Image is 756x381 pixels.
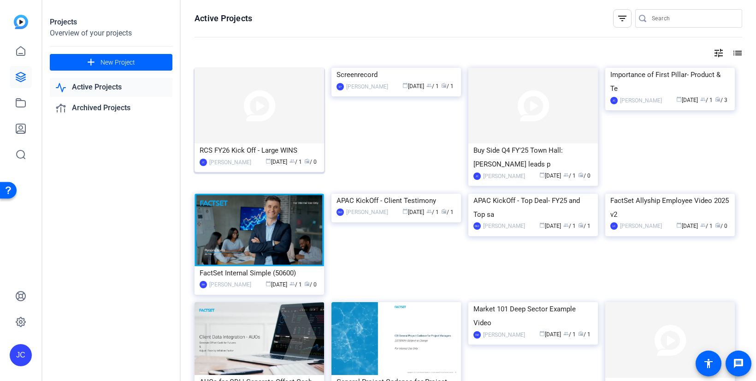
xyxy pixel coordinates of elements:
[578,222,584,228] span: radio
[715,222,721,228] span: radio
[346,82,388,91] div: [PERSON_NAME]
[304,158,310,164] span: radio
[426,208,432,214] span: group
[563,223,576,229] span: / 1
[426,209,439,215] span: / 1
[620,221,662,231] div: [PERSON_NAME]
[441,83,454,89] span: / 1
[731,48,742,59] mat-icon: list
[200,159,207,166] div: JC
[733,358,744,369] mat-icon: message
[676,223,698,229] span: [DATE]
[304,281,317,288] span: / 0
[563,331,569,336] span: group
[337,68,456,82] div: Screenrecord
[337,208,344,216] div: DEC
[402,83,424,89] span: [DATE]
[610,222,618,230] div: LC
[700,97,713,103] span: / 1
[50,17,172,28] div: Projects
[563,172,569,178] span: group
[473,143,593,171] div: Buy Side Q4 FY'25 Town Hall: [PERSON_NAME] leads p
[539,331,545,336] span: calendar_today
[578,172,584,178] span: radio
[85,57,97,68] mat-icon: add
[50,99,172,118] a: Archived Projects
[483,221,525,231] div: [PERSON_NAME]
[441,208,447,214] span: radio
[195,13,252,24] h1: Active Projects
[539,173,561,179] span: [DATE]
[700,222,706,228] span: group
[473,173,481,180] div: JC
[539,172,545,178] span: calendar_today
[100,58,135,67] span: New Project
[402,83,408,88] span: calendar_today
[715,97,727,103] span: / 3
[610,97,618,104] div: JC
[266,158,271,164] span: calendar_today
[610,194,730,221] div: FactSet Allyship Employee Video 2025 v2
[578,173,591,179] span: / 0
[473,331,481,339] div: KM
[676,222,682,228] span: calendar_today
[426,83,439,89] span: / 1
[483,330,525,339] div: [PERSON_NAME]
[289,159,302,165] span: / 1
[578,331,584,336] span: radio
[676,96,682,102] span: calendar_today
[402,209,424,215] span: [DATE]
[563,331,576,338] span: / 1
[209,280,251,289] div: [PERSON_NAME]
[715,223,727,229] span: / 0
[50,54,172,71] button: New Project
[14,15,28,29] img: blue-gradient.svg
[402,208,408,214] span: calendar_today
[539,331,561,338] span: [DATE]
[617,13,628,24] mat-icon: filter_list
[676,97,698,103] span: [DATE]
[703,358,714,369] mat-icon: accessibility
[539,223,561,229] span: [DATE]
[266,281,271,286] span: calendar_today
[473,222,481,230] div: DEC
[713,48,724,59] mat-icon: tune
[304,281,310,286] span: radio
[289,158,295,164] span: group
[426,83,432,88] span: group
[700,96,706,102] span: group
[200,281,207,288] div: RH
[652,13,735,24] input: Search
[10,344,32,366] div: JC
[337,83,344,90] div: EY
[200,266,319,280] div: FactSet Internal Simple (50600)
[473,194,593,221] div: APAC KickOff - Top Deal- FY25 and Top sa
[441,209,454,215] span: / 1
[473,302,593,330] div: Market 101 Deep Sector Example Video
[337,194,456,208] div: APAC KickOff - Client Testimony
[563,222,569,228] span: group
[289,281,302,288] span: / 1
[539,222,545,228] span: calendar_today
[700,223,713,229] span: / 1
[610,68,730,95] div: Importance of First Pillar- Product & Te
[441,83,447,88] span: radio
[50,78,172,97] a: Active Projects
[483,172,525,181] div: [PERSON_NAME]
[266,159,287,165] span: [DATE]
[209,158,251,167] div: [PERSON_NAME]
[578,331,591,338] span: / 1
[289,281,295,286] span: group
[578,223,591,229] span: / 1
[200,143,319,157] div: RCS FY26 Kick Off - Large WINS
[715,96,721,102] span: radio
[50,28,172,39] div: Overview of your projects
[346,208,388,217] div: [PERSON_NAME]
[266,281,287,288] span: [DATE]
[304,159,317,165] span: / 0
[620,96,662,105] div: [PERSON_NAME]
[563,173,576,179] span: / 1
